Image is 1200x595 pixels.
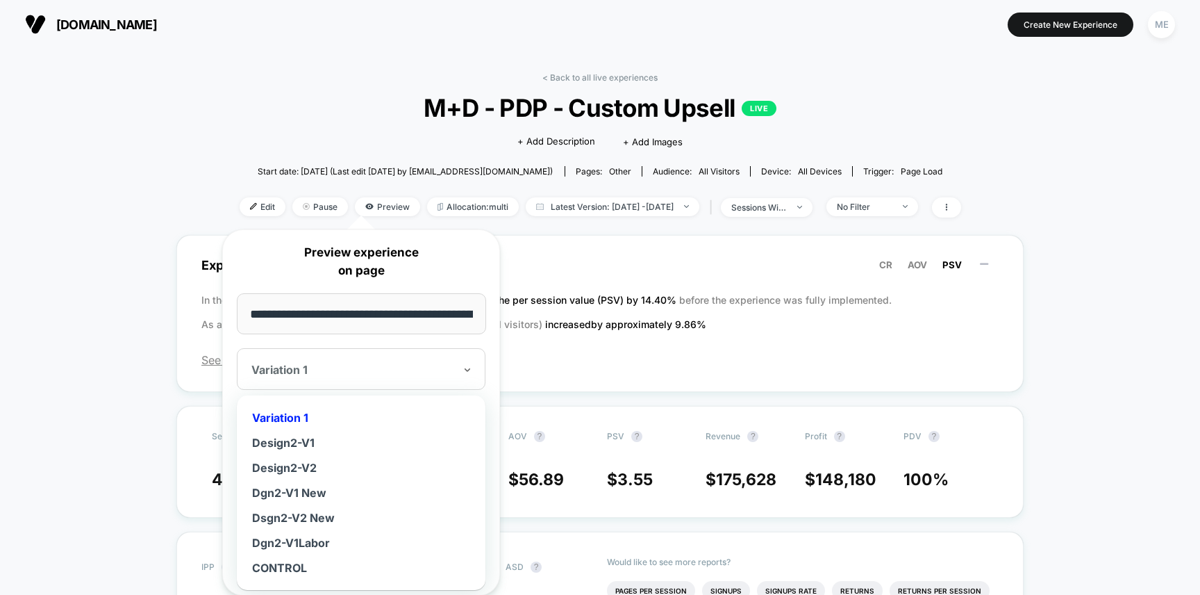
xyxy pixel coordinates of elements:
[607,470,653,489] span: $
[519,470,564,489] span: 56.89
[201,353,999,367] span: See the latest version of the report
[531,562,542,573] button: ?
[1144,10,1179,39] button: ME
[244,405,478,430] div: Variation 1
[244,455,478,480] div: Design2-V2
[805,431,827,441] span: Profit
[244,530,478,555] div: Dgn2-V1Labor
[903,431,922,441] span: PDV
[506,562,524,572] span: ASD
[938,259,966,271] button: PSV
[244,480,478,505] div: Dgn2-V1 New
[863,166,942,177] div: Trigger:
[437,203,443,211] img: rebalance
[545,318,706,330] span: increased by approximately 9.86 %
[837,202,892,212] div: No Filter
[815,470,876,489] span: 148,180
[706,431,740,441] span: Revenue
[607,557,999,567] p: Would like to see more reports?
[244,555,478,580] div: CONTROL
[542,72,658,83] a: < Back to all live experiences
[244,505,478,530] div: Dsgn2-V2 New
[706,197,721,218] span: |
[908,259,927,270] span: AOV
[879,259,892,270] span: CR
[244,430,478,455] div: Design2-V1
[798,166,842,177] span: all devices
[609,166,631,177] span: other
[536,203,544,210] img: calendar
[875,259,897,271] button: CR
[617,470,653,489] span: 3.55
[21,13,161,35] button: [DOMAIN_NAME]
[292,197,348,216] span: Pause
[258,166,553,177] span: Start date: [DATE] (Last edit [DATE] by [EMAIL_ADDRESS][DOMAIN_NAME])
[716,470,776,489] span: 175,628
[684,205,689,208] img: end
[747,431,758,442] button: ?
[928,431,940,442] button: ?
[1148,11,1175,38] div: ME
[903,205,908,208] img: end
[742,101,776,116] p: LIVE
[237,244,485,279] p: Preview experience on page
[508,470,564,489] span: $
[576,166,631,177] div: Pages:
[517,135,595,149] span: + Add Description
[25,14,46,35] img: Visually logo
[653,166,740,177] div: Audience:
[901,166,942,177] span: Page Load
[797,206,802,209] img: end
[805,470,876,489] span: $
[731,202,787,213] div: sessions with impression
[623,136,683,147] span: + Add Images
[427,197,519,216] span: Allocation: multi
[201,288,999,336] p: In the latest A/B test (run for 7 days), before the experience was fully implemented. As a result...
[706,470,776,489] span: $
[250,203,257,210] img: edit
[56,17,157,32] span: [DOMAIN_NAME]
[534,431,545,442] button: ?
[526,197,699,216] span: Latest Version: [DATE] - [DATE]
[750,166,852,177] span: Device:
[201,250,999,281] span: Experience Summary (Per Session Value)
[275,93,924,122] span: M+D - PDP - Custom Upsell
[699,166,740,177] span: All Visitors
[903,470,949,489] span: 100 %
[355,197,420,216] span: Preview
[1008,13,1133,37] button: Create New Experience
[240,197,285,216] span: Edit
[607,431,624,441] span: PSV
[369,294,679,306] span: the new variation increased the per session value (PSV) by 14.40 %
[631,431,642,442] button: ?
[303,203,310,210] img: end
[942,259,962,270] span: PSV
[201,562,215,572] span: IPP
[903,259,931,271] button: AOV
[508,431,527,441] span: AOV
[834,431,845,442] button: ?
